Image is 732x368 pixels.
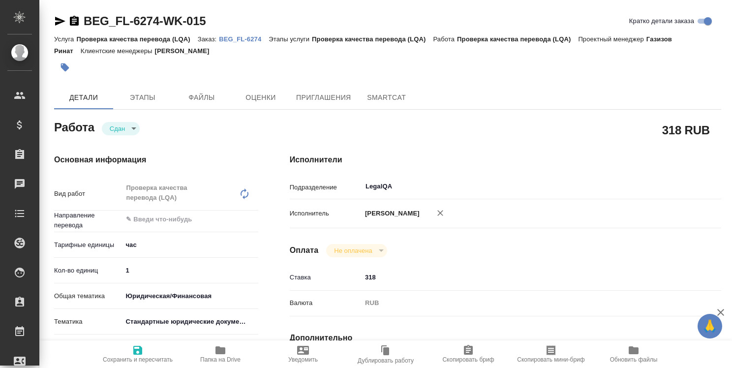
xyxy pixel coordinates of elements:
[290,183,362,192] p: Подразделение
[363,92,410,104] span: SmartCat
[219,35,269,43] p: BEG_FL-6274
[103,356,173,363] span: Сохранить и пересчитать
[331,246,375,255] button: Не оплачена
[680,185,682,187] button: Open
[312,35,433,43] p: Проверка качества перевода (LQA)
[578,35,646,43] p: Проектный менеджер
[122,288,258,305] div: Юридическая/Финансовая
[290,154,721,166] h4: Исполнители
[107,124,128,133] button: Сдан
[358,357,414,364] span: Дублировать работу
[54,154,250,166] h4: Основная информация
[288,356,318,363] span: Уведомить
[84,14,206,28] a: BEG_FL-6274-WK-015
[68,15,80,27] button: Скопировать ссылку
[662,122,710,138] h2: 318 RUB
[81,47,155,55] p: Клиентские менеджеры
[629,16,694,26] span: Кратко детали заказа
[102,122,140,135] div: Сдан
[344,340,427,368] button: Дублировать работу
[54,118,94,135] h2: Работа
[290,332,721,344] h4: Дополнительно
[362,270,685,284] input: ✎ Введи что-нибудь
[290,245,319,256] h4: Оплата
[429,202,451,224] button: Удалить исполнителя
[54,35,76,43] p: Услуга
[122,237,258,253] div: час
[269,35,312,43] p: Этапы услуги
[427,340,510,368] button: Скопировать бриф
[610,356,658,363] span: Обновить файлы
[701,316,718,337] span: 🙏
[54,291,122,301] p: Общая тематика
[253,218,255,220] button: Open
[457,35,578,43] p: Проверка качества перевода (LQA)
[178,92,225,104] span: Файлы
[96,340,179,368] button: Сохранить и пересчитать
[60,92,107,104] span: Детали
[122,313,258,330] div: Стандартные юридические документы, договоры, уставы
[200,356,241,363] span: Папка на Drive
[54,57,76,78] button: Добавить тэг
[290,298,362,308] p: Валюта
[433,35,457,43] p: Работа
[54,189,122,199] p: Вид работ
[179,340,262,368] button: Папка на Drive
[54,15,66,27] button: Скопировать ссылку для ЯМессенджера
[76,35,197,43] p: Проверка качества перевода (LQA)
[592,340,675,368] button: Обновить файлы
[125,214,222,225] input: ✎ Введи что-нибудь
[362,295,685,311] div: RUB
[290,273,362,282] p: Ставка
[54,266,122,276] p: Кол-во единиц
[198,35,219,43] p: Заказ:
[698,314,722,338] button: 🙏
[362,209,420,218] p: [PERSON_NAME]
[510,340,592,368] button: Скопировать мини-бриф
[262,340,344,368] button: Уведомить
[54,211,122,230] p: Направление перевода
[290,209,362,218] p: Исполнитель
[219,34,269,43] a: BEG_FL-6274
[517,356,584,363] span: Скопировать мини-бриф
[155,47,217,55] p: [PERSON_NAME]
[296,92,351,104] span: Приглашения
[119,92,166,104] span: Этапы
[237,92,284,104] span: Оценки
[54,317,122,327] p: Тематика
[442,356,494,363] span: Скопировать бриф
[326,244,387,257] div: Сдан
[54,240,122,250] p: Тарифные единицы
[122,263,258,277] input: ✎ Введи что-нибудь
